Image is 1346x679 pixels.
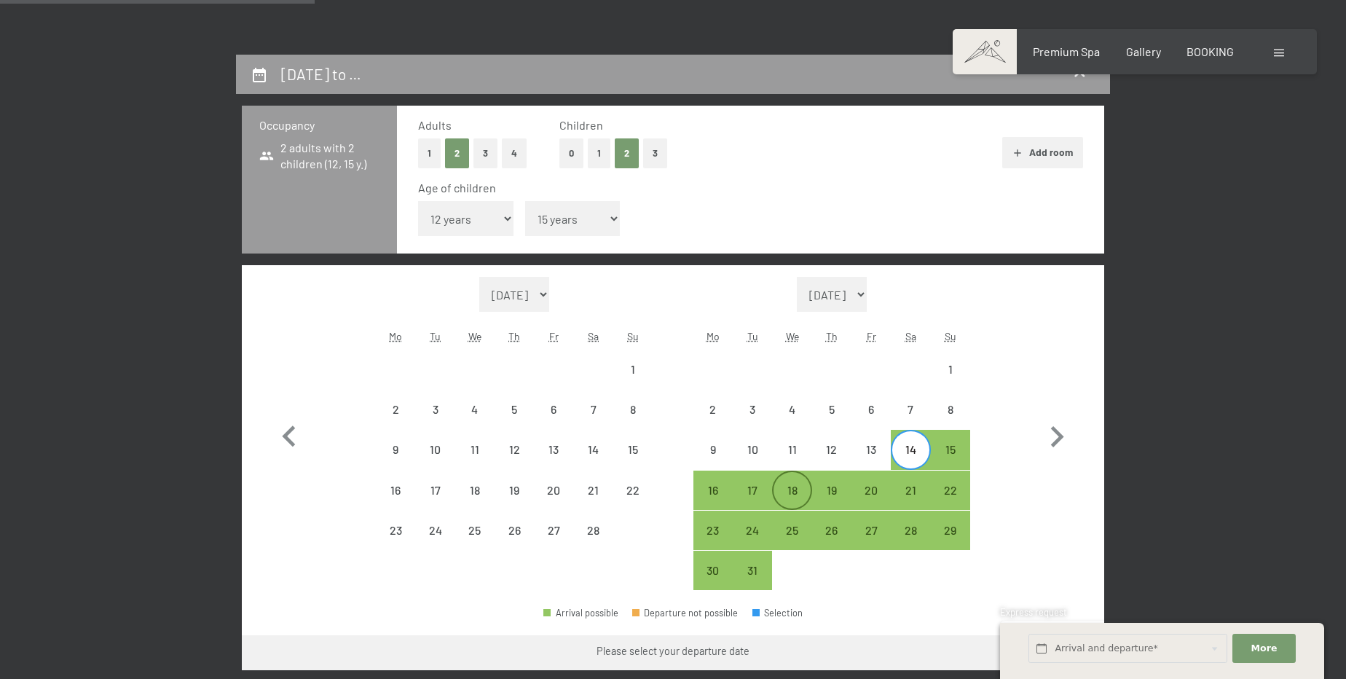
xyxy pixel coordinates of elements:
button: Next month [1036,277,1078,591]
div: 15 [615,444,651,480]
div: Departure not possible [415,471,454,510]
div: 14 [892,444,929,480]
div: 16 [377,484,414,521]
div: Mon Feb 02 2026 [376,390,415,429]
div: Departure not possible [851,390,891,429]
div: Departure not possible [632,608,739,618]
div: 7 [892,404,929,440]
div: 18 [457,484,493,521]
div: 23 [695,525,731,561]
div: Sat Feb 07 2026 [574,390,613,429]
div: Departure not possible [376,471,415,510]
div: Wed Feb 25 2026 [455,511,495,550]
div: 18 [774,484,810,521]
div: Departure possible [931,511,970,550]
span: Children [559,118,603,132]
span: 2 adults with 2 children (12, 15 y.) [259,140,379,173]
div: Wed Mar 04 2026 [772,390,811,429]
div: 4 [774,404,810,440]
div: Departure not possible [693,390,733,429]
div: Departure not possible [812,430,851,469]
div: Mon Mar 23 2026 [693,511,733,550]
div: 19 [496,484,532,521]
div: Departure not possible [534,430,573,469]
div: Thu Feb 12 2026 [495,430,534,469]
span: BOOKING [1186,44,1234,58]
div: Departure not possible [931,390,970,429]
div: 12 [814,444,850,480]
div: Departure possible [891,430,930,469]
div: Departure not possible [574,430,613,469]
a: Gallery [1126,44,1161,58]
div: Tue Mar 17 2026 [733,471,772,510]
div: Wed Mar 25 2026 [772,511,811,550]
div: Thu Mar 26 2026 [812,511,851,550]
abbr: Tuesday [747,330,758,342]
div: Departure not possible [495,471,534,510]
div: Tue Mar 10 2026 [733,430,772,469]
abbr: Thursday [508,330,520,342]
div: Sat Mar 14 2026 [891,430,930,469]
div: Arrival possible [543,608,618,618]
div: Age of children [418,180,1071,196]
div: 26 [814,525,850,561]
abbr: Wednesday [786,330,799,342]
button: 0 [559,138,583,168]
span: Adults [418,118,452,132]
button: 3 [473,138,497,168]
div: Departure not possible [574,471,613,510]
div: Sat Mar 21 2026 [891,471,930,510]
div: 21 [575,484,612,521]
div: 6 [535,404,572,440]
div: Departure possible [733,551,772,590]
div: 3 [417,404,453,440]
div: 27 [535,525,572,561]
div: Departure not possible [891,390,930,429]
div: Sun Mar 01 2026 [931,350,970,389]
abbr: Friday [549,330,559,342]
div: Departure possible [891,471,930,510]
div: Thu Feb 26 2026 [495,511,534,550]
div: Departure not possible [574,390,613,429]
div: 13 [535,444,572,480]
div: 2 [377,404,414,440]
div: 19 [814,484,850,521]
div: 1 [932,364,969,400]
div: 23 [377,525,414,561]
abbr: Wednesday [468,330,481,342]
div: Tue Mar 24 2026 [733,511,772,550]
div: 17 [417,484,453,521]
abbr: Sunday [945,330,956,342]
div: 15 [932,444,969,480]
div: Selection [752,608,803,618]
div: Fri Feb 13 2026 [534,430,573,469]
div: Departure not possible [613,390,653,429]
div: 30 [695,565,731,601]
span: Express request [1000,606,1067,618]
a: Premium Spa [1033,44,1100,58]
div: 28 [892,525,929,561]
div: Departure not possible [495,430,534,469]
div: 8 [932,404,969,440]
button: Previous month [268,277,310,591]
div: Thu Feb 19 2026 [495,471,534,510]
div: Departure not possible [574,511,613,550]
h2: [DATE] to … [281,65,361,83]
div: 7 [575,404,612,440]
div: 20 [535,484,572,521]
div: Tue Feb 24 2026 [415,511,454,550]
button: 1 [418,138,441,168]
div: Departure not possible [415,511,454,550]
div: Sat Feb 14 2026 [574,430,613,469]
div: Sun Mar 29 2026 [931,511,970,550]
div: Fri Mar 20 2026 [851,471,891,510]
div: 10 [734,444,771,480]
button: More [1232,634,1295,664]
div: Departure not possible [733,430,772,469]
div: Departure possible [891,511,930,550]
div: Tue Feb 10 2026 [415,430,454,469]
abbr: Saturday [588,330,599,342]
div: 29 [932,525,969,561]
div: Departure not possible [812,390,851,429]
